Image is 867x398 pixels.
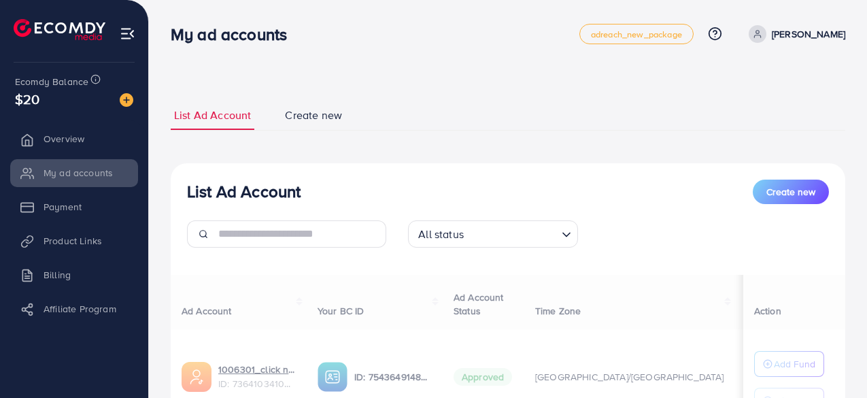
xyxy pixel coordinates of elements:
[753,180,829,204] button: Create new
[187,182,301,201] h3: List Ad Account
[171,24,298,44] h3: My ad accounts
[120,93,133,107] img: image
[766,185,815,199] span: Create new
[14,19,105,40] img: logo
[15,89,39,109] span: $20
[743,25,845,43] a: [PERSON_NAME]
[15,75,88,88] span: Ecomdy Balance
[772,26,845,42] p: [PERSON_NAME]
[120,26,135,42] img: menu
[285,107,342,123] span: Create new
[579,24,694,44] a: adreach_new_package
[408,220,578,248] div: Search for option
[591,30,682,39] span: adreach_new_package
[415,225,466,244] span: All status
[174,107,251,123] span: List Ad Account
[468,222,556,244] input: Search for option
